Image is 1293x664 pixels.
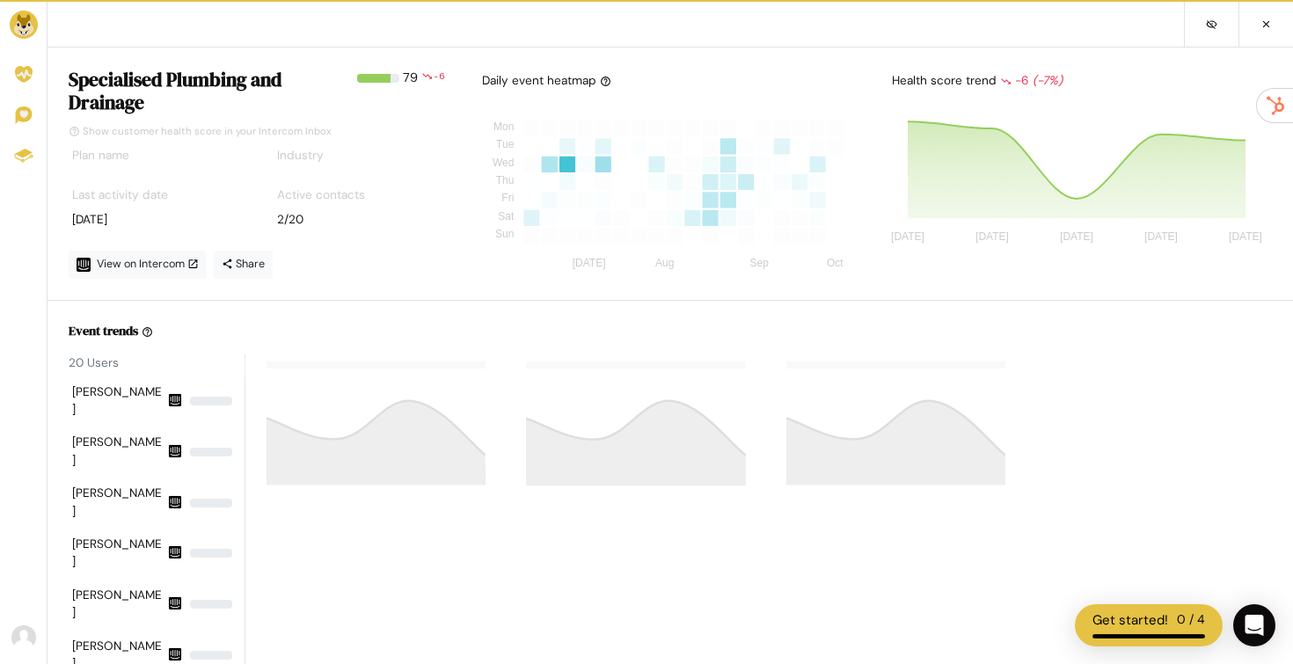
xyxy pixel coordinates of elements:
img: Brand [10,11,38,39]
div: Open Intercom Messenger [1233,604,1275,646]
span: View on Intercom [97,257,199,271]
a: View on Intercom [69,251,207,279]
div: 2/20 [277,211,449,229]
div: -6 [1000,72,1063,90]
div: NaN% [190,448,232,456]
tspan: Aug [655,258,674,270]
div: NaN% [190,651,232,660]
tspan: Sep [750,258,770,270]
div: NaN% [190,397,232,405]
a: Share [214,251,273,279]
div: 0 / 4 [1177,610,1205,631]
label: Plan name [72,147,129,164]
tspan: [DATE] [975,231,1009,244]
div: NaN% [190,499,232,507]
div: NaN% [190,549,232,558]
tspan: Tue [496,139,515,151]
tspan: Oct [827,258,844,270]
label: Last activity date [72,186,168,204]
div: [DATE] [72,211,244,229]
div: -6 [433,69,445,121]
tspan: Mon [493,120,514,133]
tspan: Fri [501,193,514,205]
div: Health score trend [888,69,1272,93]
div: Daily event heatmap [482,72,611,90]
i: (-7%) [1033,73,1063,88]
div: [PERSON_NAME] [72,536,164,572]
tspan: [DATE] [891,231,924,244]
div: 20 Users [69,354,245,372]
tspan: [DATE] [1229,231,1262,244]
div: [PERSON_NAME] [72,587,164,623]
img: Avatar [11,625,36,650]
div: [PERSON_NAME] [72,485,164,521]
tspan: Sat [498,210,515,223]
h4: Specialised Plumbing and Drainage [69,69,350,114]
div: NaN% [190,600,232,609]
a: Show customer health score in your Intercom Inbox [69,125,332,138]
tspan: Wed [493,157,514,169]
div: 79 [403,69,418,121]
tspan: [DATE] [1144,231,1178,244]
tspan: Sun [495,228,514,240]
h6: Event trends [69,322,138,339]
label: Active contacts [277,186,365,204]
tspan: Thu [496,174,515,186]
div: [PERSON_NAME] [72,383,164,420]
label: Industry [277,147,324,164]
div: [PERSON_NAME] [72,434,164,470]
tspan: [DATE] [573,258,606,270]
div: Get started! [1092,610,1168,631]
tspan: [DATE] [1060,231,1093,244]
